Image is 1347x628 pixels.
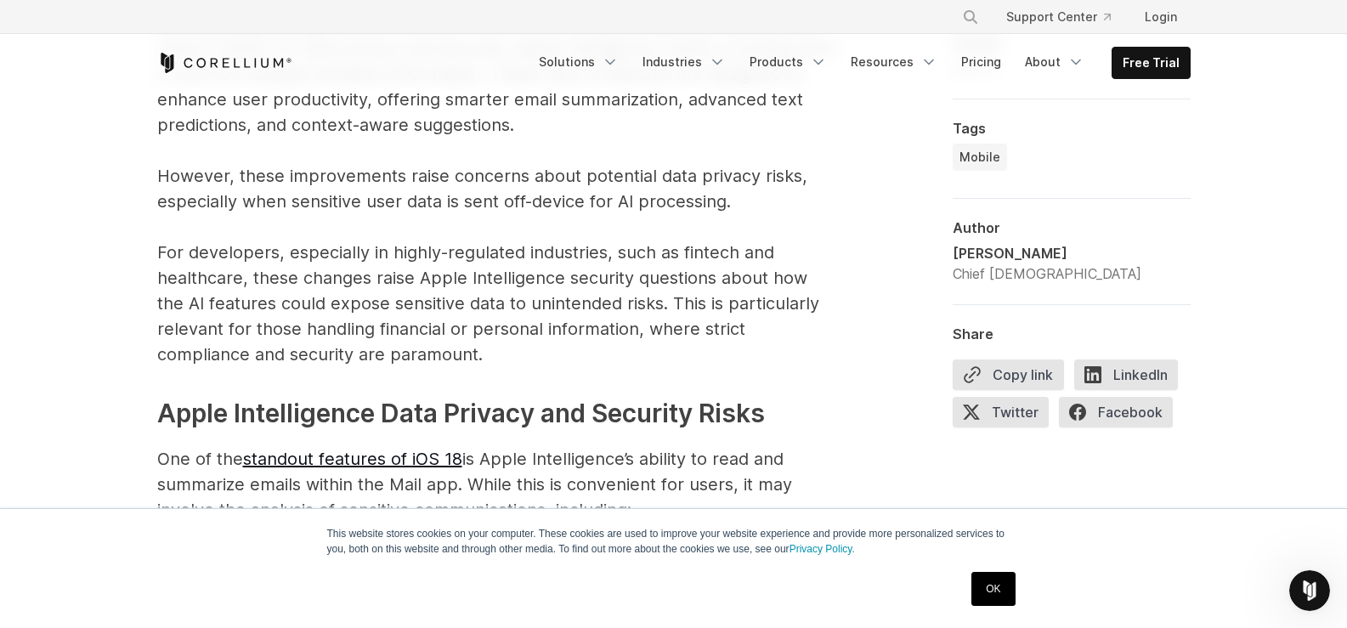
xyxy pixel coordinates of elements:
a: Support Center [993,2,1124,32]
span: Twitter [953,397,1049,427]
a: Solutions [529,47,629,77]
a: Resources [840,47,948,77]
a: Pricing [951,47,1011,77]
div: Navigation Menu [529,47,1191,79]
a: Corellium Home [157,53,292,73]
div: Navigation Menu [942,2,1191,32]
button: Copy link [953,359,1064,390]
a: Facebook [1059,397,1183,434]
span: Mobile [959,149,1000,166]
span: LinkedIn [1074,359,1178,390]
a: Free Trial [1112,48,1190,78]
iframe: Intercom live chat [1289,570,1330,611]
strong: Apple Intelligence Data Privacy and Security Risks [157,398,765,428]
a: Industries [632,47,736,77]
a: Products [739,47,837,77]
button: Search [955,2,986,32]
a: Privacy Policy. [790,543,855,555]
a: Login [1131,2,1191,32]
a: About [1015,47,1095,77]
div: Chief [DEMOGRAPHIC_DATA] [953,263,1141,284]
a: Twitter [953,397,1059,434]
p: One of the is Apple Intelligence’s ability to read and summarize emails within the Mail app. Whil... [157,446,837,523]
p: This website stores cookies on your computer. These cookies are used to improve your website expe... [327,526,1021,557]
div: [PERSON_NAME] [953,243,1141,263]
div: Share [953,325,1191,342]
a: LinkedIn [1074,359,1188,397]
a: OK [971,572,1015,606]
div: Author [953,219,1191,236]
span: Facebook [1059,397,1173,427]
div: Tags [953,120,1191,137]
a: standout features of iOS 18 [243,449,462,469]
a: Mobile [953,144,1007,171]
